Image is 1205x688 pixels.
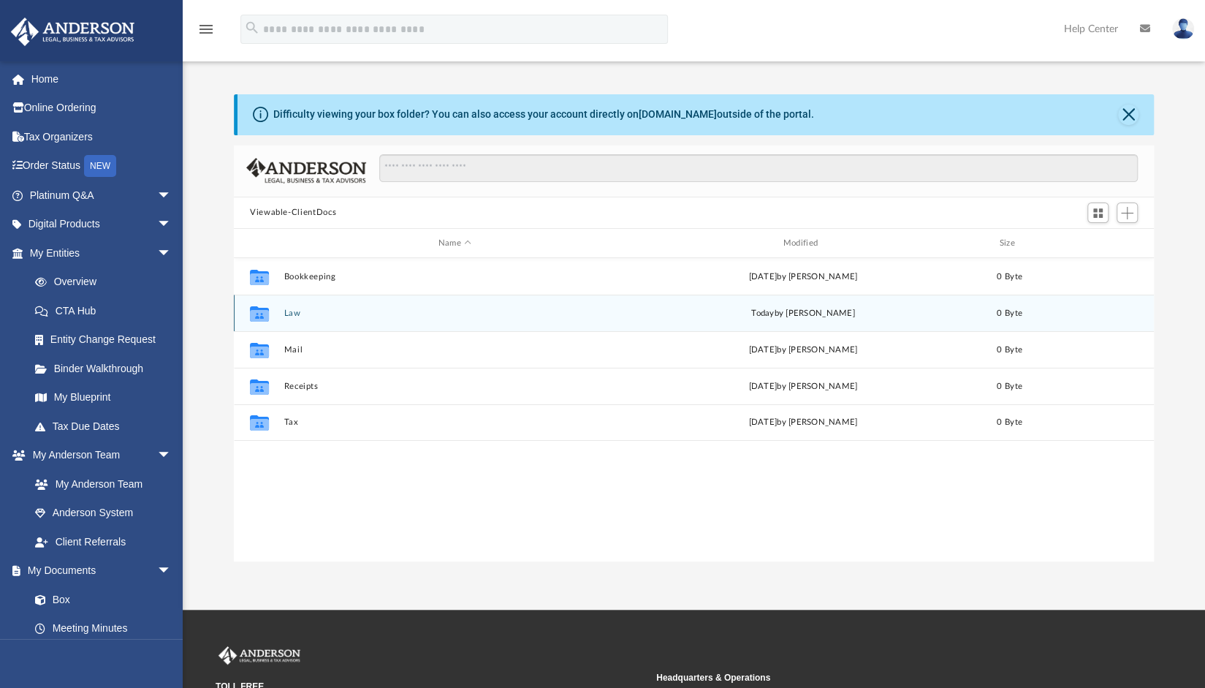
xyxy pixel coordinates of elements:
a: CTA Hub [20,296,194,325]
a: Meeting Minutes [20,614,186,643]
div: id [240,237,277,250]
button: Bookkeeping [284,272,626,281]
span: 0 Byte [997,309,1022,317]
a: Online Ordering [10,94,194,123]
a: Entity Change Request [20,325,194,355]
button: Close [1118,105,1139,125]
a: Tax Due Dates [20,412,194,441]
a: Home [10,64,194,94]
div: Difficulty viewing your box folder? You can also access your account directly on outside of the p... [273,107,814,122]
i: search [244,20,260,36]
i: menu [197,20,215,38]
img: Anderson Advisors Platinum Portal [7,18,139,46]
a: Platinum Q&Aarrow_drop_down [10,181,194,210]
a: Binder Walkthrough [20,354,194,383]
a: Client Referrals [20,527,186,556]
span: arrow_drop_down [157,210,186,240]
button: Law [284,309,626,318]
div: [DATE] by [PERSON_NAME] [632,344,974,357]
div: Size [980,237,1038,250]
a: [DOMAIN_NAME] [639,108,717,120]
span: 0 Byte [997,382,1022,390]
span: 0 Byte [997,273,1022,281]
div: NEW [84,155,116,177]
div: [DATE] by [PERSON_NAME] [632,271,974,284]
button: Receipts [284,382,626,391]
a: My Anderson Teamarrow_drop_down [10,441,186,470]
span: arrow_drop_down [157,238,186,268]
button: Add [1117,203,1139,223]
div: grid [234,258,1154,562]
div: Modified [631,237,973,250]
input: Search files and folders [379,154,1138,182]
a: My Entitiesarrow_drop_down [10,238,194,268]
div: Name [283,237,625,250]
div: [DATE] by [PERSON_NAME] [632,417,974,430]
a: Anderson System [20,499,186,528]
button: Viewable-ClientDocs [250,206,336,219]
a: Box [20,585,179,614]
img: Anderson Advisors Platinum Portal [216,646,303,665]
span: today [751,309,774,317]
a: My Anderson Team [20,469,179,499]
div: id [1045,237,1147,250]
a: Tax Organizers [10,122,194,151]
button: Switch to Grid View [1087,203,1109,223]
small: Headquarters & Operations [656,671,1087,684]
div: by [PERSON_NAME] [632,307,974,320]
span: arrow_drop_down [157,441,186,471]
img: User Pic [1172,18,1194,39]
a: My Blueprint [20,383,186,412]
a: Overview [20,268,194,297]
a: menu [197,28,215,38]
a: Order StatusNEW [10,151,194,181]
span: arrow_drop_down [157,556,186,586]
a: Digital Productsarrow_drop_down [10,210,194,239]
div: [DATE] by [PERSON_NAME] [632,380,974,393]
a: My Documentsarrow_drop_down [10,556,186,586]
span: 0 Byte [997,346,1022,354]
span: 0 Byte [997,419,1022,427]
button: Mail [284,345,626,355]
span: arrow_drop_down [157,181,186,211]
button: Tax [284,418,626,428]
